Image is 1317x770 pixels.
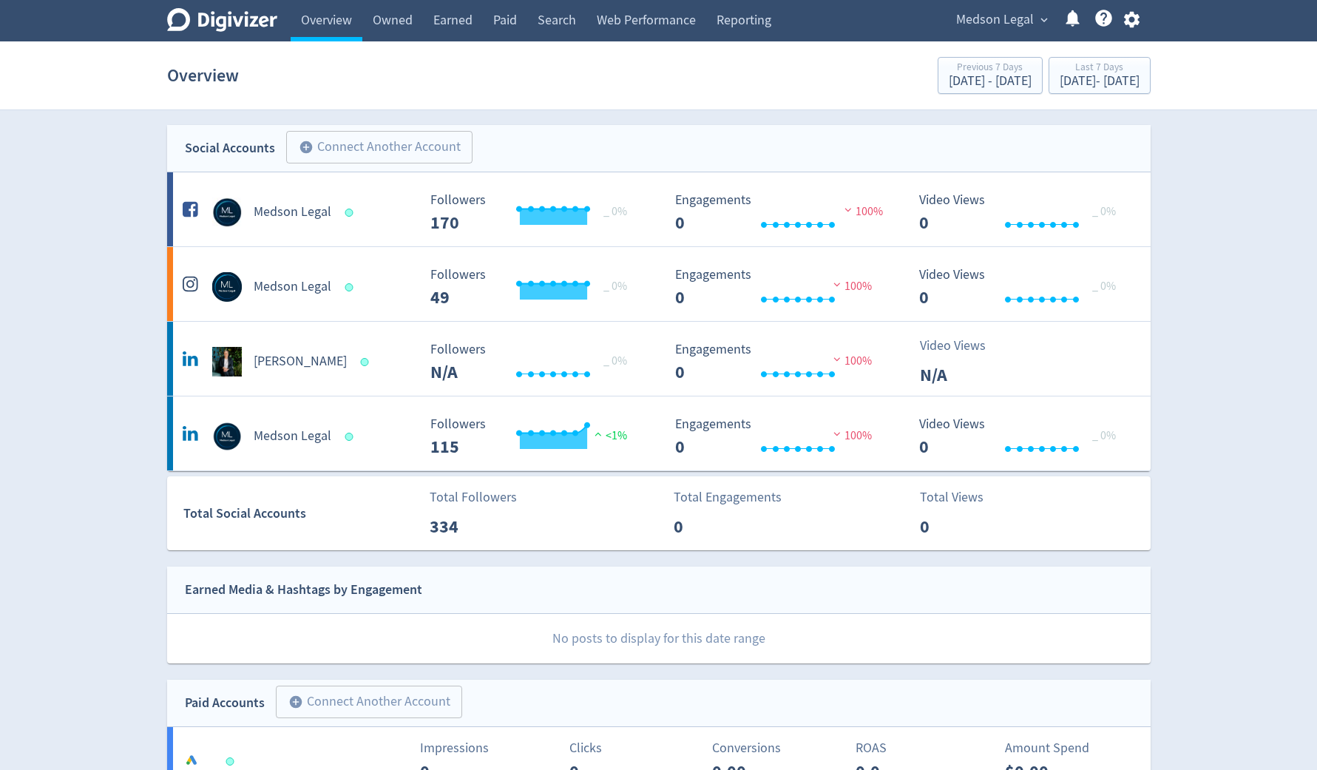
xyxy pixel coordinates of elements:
div: Paid Accounts [185,692,265,714]
svg: Followers --- [423,342,645,382]
div: [DATE] - [DATE] [1060,75,1140,88]
p: Clicks [569,738,703,758]
span: _ 0% [603,279,627,294]
p: N/A [920,362,1005,388]
span: Data last synced: 18 Aug 2025, 5:02am (AEST) [360,358,373,366]
span: Data last synced: 18 Aug 2025, 4:01am (AEST) [226,757,238,766]
span: 100% [830,279,872,294]
span: Data last synced: 18 Aug 2025, 11:01am (AEST) [345,209,357,217]
img: Kristine Medson undefined [212,347,242,376]
button: Connect Another Account [276,686,462,718]
p: Conversions [712,738,846,758]
a: Connect Another Account [265,688,462,718]
h5: Medson Legal [254,428,331,445]
img: Medson Legal undefined [212,272,242,302]
span: _ 0% [1092,204,1116,219]
img: Medson Legal undefined [212,422,242,451]
svg: Engagements 0 [668,417,890,456]
a: Connect Another Account [275,133,473,163]
img: negative-performance.svg [841,204,856,215]
svg: Followers --- [423,193,645,232]
p: Amount Spend [1005,738,1139,758]
span: _ 0% [1092,428,1116,443]
span: _ 0% [1092,279,1116,294]
svg: Followers --- [423,268,645,307]
p: Total Engagements [674,487,782,507]
h5: [PERSON_NAME] [254,353,347,371]
span: 100% [830,428,872,443]
span: Data last synced: 18 Aug 2025, 11:01am (AEST) [345,283,357,291]
a: Kristine Medson undefined[PERSON_NAME] Followers --- _ 0% Followers N/A Engagements 0 Engagements... [167,322,1151,396]
svg: Engagements 0 [668,268,890,307]
svg: Video Views 0 [912,193,1134,232]
img: Medson Legal undefined [212,197,242,227]
p: Total Followers [430,487,517,507]
button: Last 7 Days[DATE]- [DATE] [1049,57,1151,94]
div: Earned Media & Hashtags by Engagement [185,579,422,601]
a: Medson Legal undefinedMedson Legal Followers --- _ 0% Followers 170 Engagements 0 Engagements 0 1... [167,172,1151,246]
img: negative-performance.svg [830,354,844,365]
p: Impressions [420,738,554,758]
span: _ 0% [603,354,627,368]
div: [DATE] - [DATE] [949,75,1032,88]
span: Data last synced: 18 Aug 2025, 5:02am (AEST) [345,433,357,441]
svg: Video Views 0 [912,417,1134,456]
button: Previous 7 Days[DATE] - [DATE] [938,57,1043,94]
span: add_circle [288,695,303,709]
p: Total Views [920,487,1005,507]
span: add_circle [299,140,314,155]
svg: Engagements 0 [668,193,890,232]
h5: Medson Legal [254,203,331,221]
span: Medson Legal [956,8,1034,32]
p: Video Views [920,336,1005,356]
svg: Followers --- [423,417,645,456]
img: positive-performance.svg [591,428,606,439]
a: Medson Legal undefinedMedson Legal Followers --- Followers 115 <1% Engagements 0 Engagements 0 10... [167,396,1151,470]
div: Last 7 Days [1060,62,1140,75]
p: 0 [674,513,759,540]
p: 0 [920,513,1005,540]
span: _ 0% [603,204,627,219]
button: Medson Legal [951,8,1052,32]
img: negative-performance.svg [830,428,844,439]
a: Medson Legal undefinedMedson Legal Followers --- _ 0% Followers 49 Engagements 0 Engagements 0 10... [167,247,1151,321]
p: 334 [430,513,515,540]
span: expand_more [1037,13,1051,27]
button: Connect Another Account [286,131,473,163]
div: Social Accounts [185,138,275,159]
svg: Engagements 0 [668,342,890,382]
span: 100% [830,354,872,368]
svg: Video Views 0 [912,268,1134,307]
p: ROAS [856,738,989,758]
div: Previous 7 Days [949,62,1032,75]
div: Total Social Accounts [183,503,419,524]
span: 100% [841,204,883,219]
h1: Overview [167,52,239,99]
p: No posts to display for this date range [168,614,1151,663]
span: <1% [591,428,627,443]
h5: Medson Legal [254,278,331,296]
img: negative-performance.svg [830,279,844,290]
